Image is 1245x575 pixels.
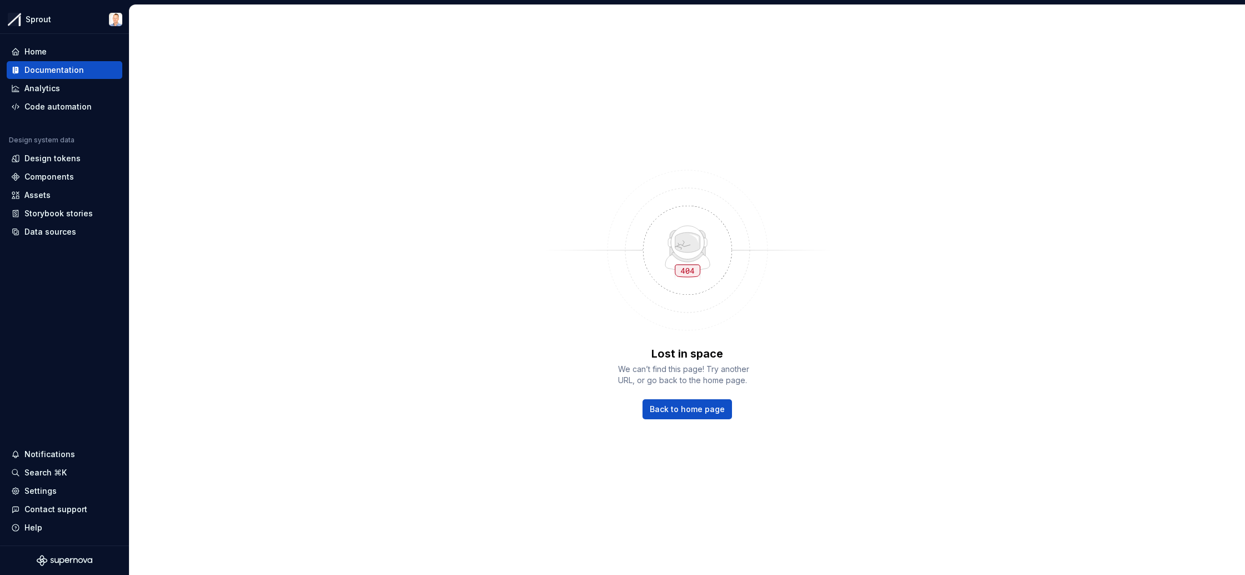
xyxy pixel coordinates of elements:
[24,101,92,112] div: Code automation
[7,186,122,204] a: Assets
[24,522,42,533] div: Help
[24,226,76,237] div: Data sources
[9,136,74,145] div: Design system data
[650,404,725,415] span: Back to home page
[2,7,127,31] button: SproutEddie Persson
[618,364,757,386] span: We can’t find this page! Try another URL, or go back to the home page.
[24,485,57,497] div: Settings
[651,346,723,361] p: Lost in space
[7,482,122,500] a: Settings
[24,65,84,76] div: Documentation
[24,449,75,460] div: Notifications
[7,445,122,463] button: Notifications
[7,80,122,97] a: Analytics
[7,61,122,79] a: Documentation
[7,519,122,537] button: Help
[24,467,67,478] div: Search ⌘K
[24,83,60,94] div: Analytics
[8,13,21,26] img: b6c2a6ff-03c2-4811-897b-2ef07e5e0e51.png
[7,168,122,186] a: Components
[26,14,51,25] div: Sprout
[7,43,122,61] a: Home
[24,190,51,201] div: Assets
[7,464,122,482] button: Search ⌘K
[7,205,122,222] a: Storybook stories
[37,555,92,566] svg: Supernova Logo
[7,223,122,241] a: Data sources
[7,150,122,167] a: Design tokens
[109,13,122,26] img: Eddie Persson
[24,171,74,182] div: Components
[643,399,732,419] a: Back to home page
[24,46,47,57] div: Home
[24,208,93,219] div: Storybook stories
[24,504,87,515] div: Contact support
[24,153,81,164] div: Design tokens
[7,500,122,518] button: Contact support
[7,98,122,116] a: Code automation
